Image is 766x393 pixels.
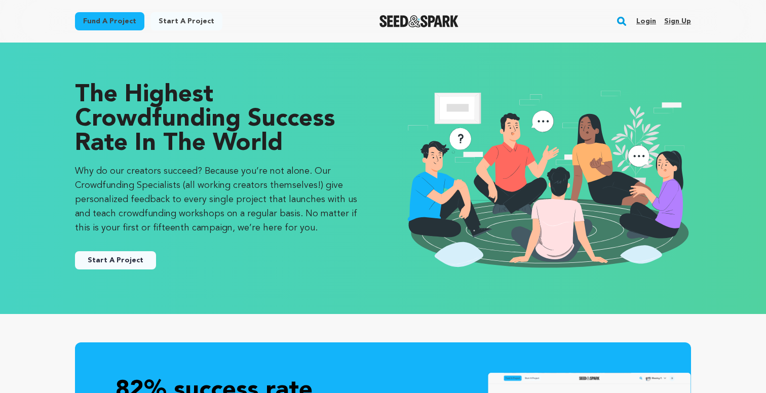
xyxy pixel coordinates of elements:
p: Why do our creators succeed? Because you’re not alone. Our Crowdfunding Specialists (all working ... [75,164,363,235]
a: Start A Project [75,251,156,269]
a: Seed&Spark Homepage [379,15,459,27]
a: Start a project [150,12,222,30]
p: The Highest Crowdfunding Success Rate in the World [75,83,363,156]
a: Login [636,13,656,29]
a: Sign up [664,13,691,29]
a: Fund a project [75,12,144,30]
img: Seed&Spark Logo Dark Mode [379,15,459,27]
img: seedandspark start project illustration image [403,83,691,273]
